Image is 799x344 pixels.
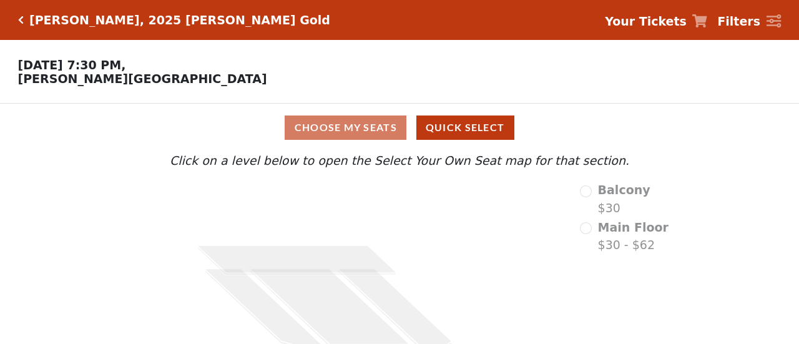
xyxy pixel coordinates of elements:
[605,12,707,31] a: Your Tickets
[416,115,514,140] button: Quick Select
[198,245,396,275] g: Balcony - Seats Available: 0
[605,14,687,28] strong: Your Tickets
[18,16,24,24] a: Click here to go back to filters
[29,13,330,27] h5: [PERSON_NAME], 2025 [PERSON_NAME] Gold
[598,181,650,217] label: $30
[598,219,669,254] label: $30 - $62
[598,183,650,197] span: Balcony
[109,152,690,170] p: Click on a level below to open the Select Your Own Seat map for that section.
[717,12,781,31] a: Filters
[598,220,669,234] span: Main Floor
[717,14,760,28] strong: Filters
